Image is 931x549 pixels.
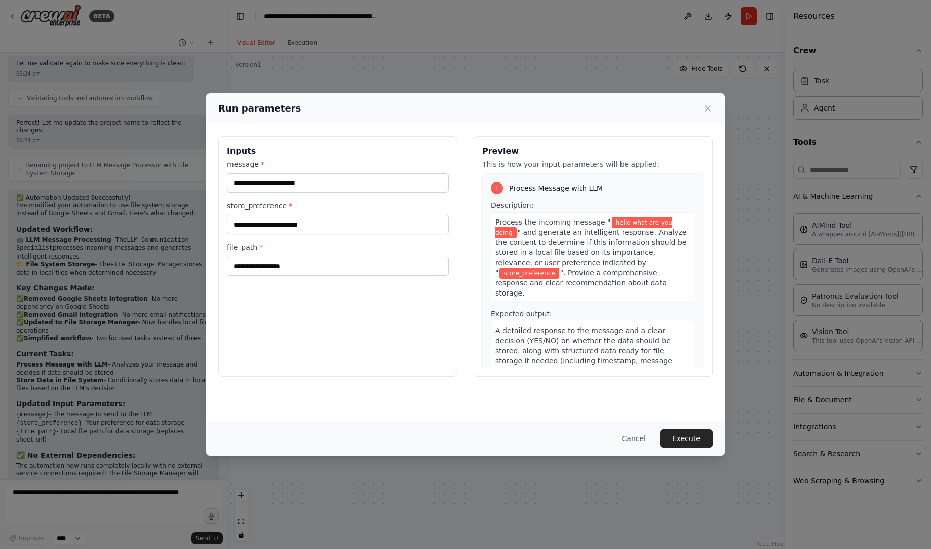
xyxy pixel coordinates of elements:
[614,429,654,448] button: Cancel
[482,159,704,169] p: This is how your input parameters will be applied:
[495,218,611,226] span: Process the incoming message "
[491,201,533,209] span: Description:
[227,159,449,169] label: message
[495,228,686,277] span: " and generate an intelligent response. Analyze the content to determine if this information shou...
[660,429,713,448] button: Execute
[495,269,667,297] span: ". Provide a comprehensive response and clear recommendation about data storage.
[491,182,503,194] div: 1
[495,217,672,238] span: Variable: message
[482,145,704,157] h3: Preview
[227,242,449,252] label: file_path
[218,101,301,116] h2: Run parameters
[509,183,603,193] span: Process Message with LLM
[227,145,449,157] h3: Inputs
[495,326,672,375] span: A detailed response to the message and a clear decision (YES/NO) on whether the data should be st...
[491,310,552,318] span: Expected output:
[227,201,449,211] label: store_preference
[499,268,559,279] span: Variable: store_preference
